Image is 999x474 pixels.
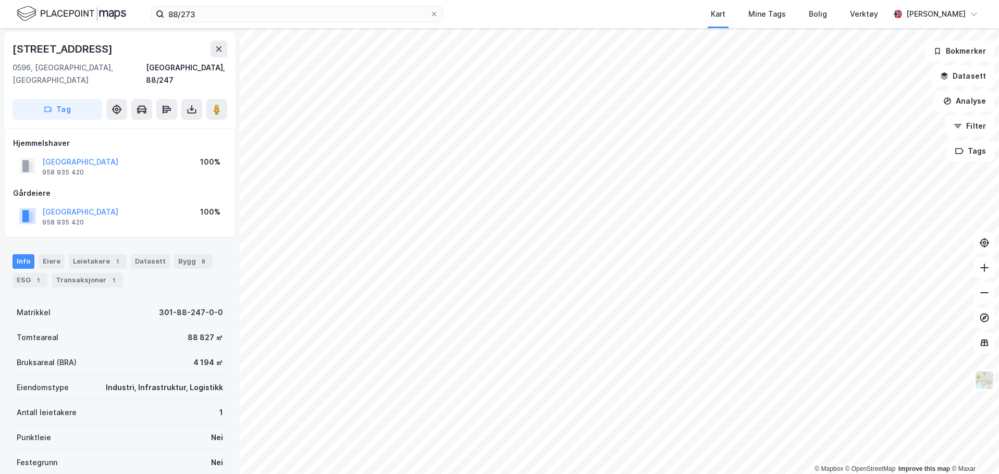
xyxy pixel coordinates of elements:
button: Tag [13,99,102,120]
img: logo.f888ab2527a4732fd821a326f86c7f29.svg [17,5,126,23]
div: Transaksjoner [52,273,123,288]
div: 100% [200,156,220,168]
div: Verktøy [850,8,878,20]
div: 958 935 420 [42,168,84,177]
div: Antall leietakere [17,406,77,419]
button: Analyse [934,91,995,111]
div: Kart [711,8,725,20]
input: Søk på adresse, matrikkel, gårdeiere, leietakere eller personer [164,6,430,22]
div: Gårdeiere [13,187,227,199]
a: Mapbox [815,465,843,472]
div: Hjemmelshaver [13,137,227,149]
div: [PERSON_NAME] [906,8,966,20]
iframe: Chat Widget [947,424,999,474]
div: Festegrunn [17,456,57,469]
button: Tags [946,141,995,161]
div: 100% [200,206,220,218]
div: Tomteareal [17,331,58,344]
div: Bruksareal (BRA) [17,356,77,369]
div: Bygg [174,254,213,269]
div: Eiendomstype [17,381,69,394]
div: Info [13,254,34,269]
div: 958 935 420 [42,218,84,227]
div: 0596, [GEOGRAPHIC_DATA], [GEOGRAPHIC_DATA] [13,61,146,86]
div: 1 [108,275,119,285]
div: Bolig [809,8,827,20]
div: [STREET_ADDRESS] [13,41,115,57]
button: Datasett [931,66,995,86]
div: 301-88-247-0-0 [159,306,223,319]
div: Punktleie [17,431,51,444]
div: Eiere [39,254,65,269]
div: 1 [219,406,223,419]
button: Filter [945,116,995,136]
button: Bokmerker [924,41,995,61]
img: Z [975,370,994,390]
div: 4 194 ㎡ [193,356,223,369]
div: Nei [211,431,223,444]
div: Kontrollprogram for chat [947,424,999,474]
div: 88 827 ㎡ [188,331,223,344]
div: 1 [33,275,43,285]
div: Mine Tags [748,8,786,20]
div: [GEOGRAPHIC_DATA], 88/247 [146,61,227,86]
a: OpenStreetMap [845,465,896,472]
div: Matrikkel [17,306,51,319]
a: Improve this map [898,465,950,472]
div: Industri, Infrastruktur, Logistikk [106,381,223,394]
div: ESG [13,273,47,288]
div: 1 [112,256,122,267]
div: Leietakere [69,254,127,269]
div: Datasett [131,254,170,269]
div: Nei [211,456,223,469]
div: 8 [198,256,208,267]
